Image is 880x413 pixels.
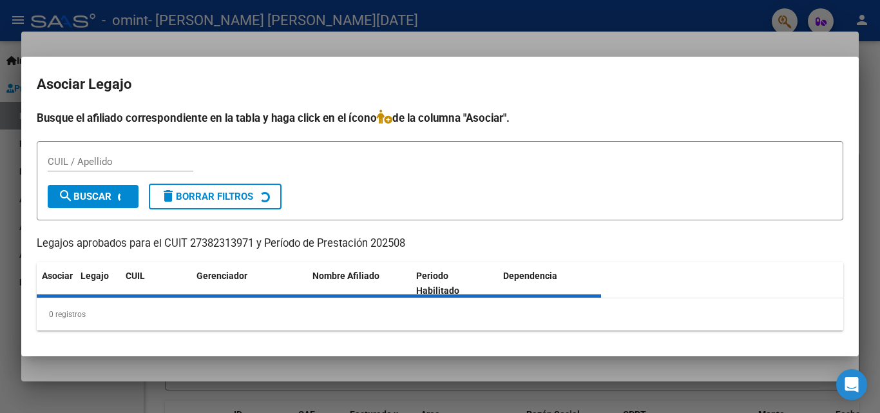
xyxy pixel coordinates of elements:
datatable-header-cell: Nombre Afiliado [307,262,411,305]
span: Gerenciador [196,271,247,281]
span: Nombre Afiliado [312,271,379,281]
mat-icon: search [58,188,73,204]
span: Dependencia [503,271,557,281]
span: Legajo [81,271,109,281]
span: Buscar [58,191,111,202]
datatable-header-cell: Gerenciador [191,262,307,305]
h2: Asociar Legajo [37,72,843,97]
span: Asociar [42,271,73,281]
datatable-header-cell: Asociar [37,262,75,305]
div: Open Intercom Messenger [836,369,867,400]
span: CUIL [126,271,145,281]
datatable-header-cell: CUIL [120,262,191,305]
datatable-header-cell: Legajo [75,262,120,305]
p: Legajos aprobados para el CUIT 27382313971 y Período de Prestación 202508 [37,236,843,252]
span: Borrar Filtros [160,191,253,202]
button: Buscar [48,185,139,208]
div: 0 registros [37,298,843,331]
mat-icon: delete [160,188,176,204]
datatable-header-cell: Periodo Habilitado [411,262,498,305]
button: Borrar Filtros [149,184,282,209]
span: Periodo Habilitado [416,271,459,296]
datatable-header-cell: Dependencia [498,262,602,305]
h4: Busque el afiliado correspondiente en la tabla y haga click en el ícono de la columna "Asociar". [37,110,843,126]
